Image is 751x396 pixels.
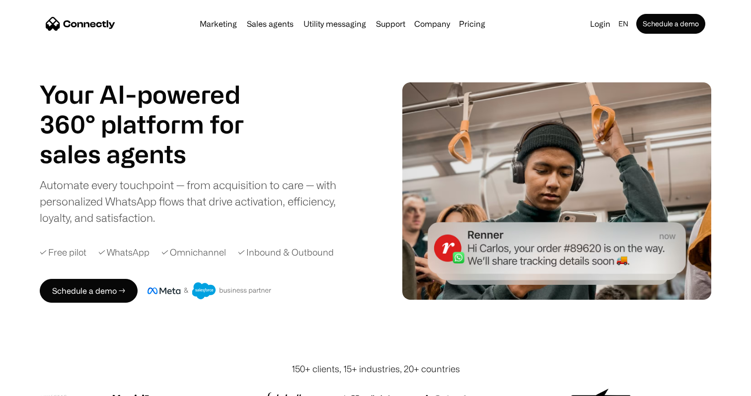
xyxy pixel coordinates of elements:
[161,246,226,259] div: ✓ Omnichannel
[98,246,150,259] div: ✓ WhatsApp
[292,362,460,376] div: 150+ clients, 15+ industries, 20+ countries
[40,177,353,226] div: Automate every touchpoint — from acquisition to care — with personalized WhatsApp flows that driv...
[614,17,634,31] div: en
[40,279,138,303] a: Schedule a demo →
[372,20,409,28] a: Support
[636,14,705,34] a: Schedule a demo
[618,17,628,31] div: en
[40,139,268,169] h1: sales agents
[40,139,268,169] div: 4 of 4
[243,20,298,28] a: Sales agents
[148,282,272,299] img: Meta and Salesforce business partner badge.
[455,20,489,28] a: Pricing
[238,246,334,259] div: ✓ Inbound & Outbound
[300,20,370,28] a: Utility messaging
[411,17,453,31] div: Company
[196,20,241,28] a: Marketing
[586,17,614,31] a: Login
[40,246,86,259] div: ✓ Free pilot
[40,79,268,139] h1: Your AI-powered 360° platform for
[40,139,268,169] div: carousel
[20,379,60,393] ul: Language list
[414,17,450,31] div: Company
[10,378,60,393] aside: Language selected: English
[46,16,115,31] a: home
